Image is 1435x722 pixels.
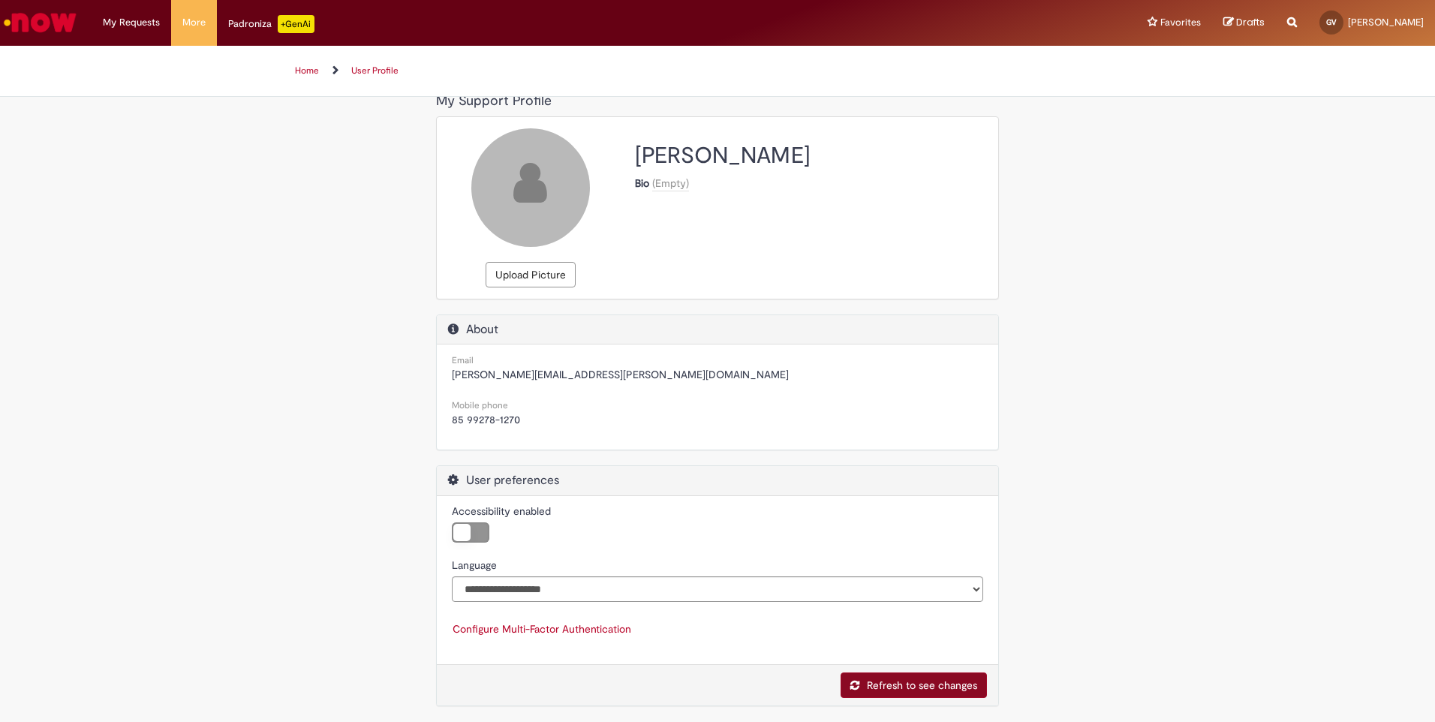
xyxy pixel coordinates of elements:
span: More [182,15,206,30]
span: Drafts [1236,15,1265,29]
ul: Page breadcrumbs [290,57,853,85]
span: My Requests [103,15,160,30]
a: Drafts [1223,16,1265,30]
span: My Support Profile [436,92,552,110]
button: Upload Picture [486,262,576,287]
span: 85 99278-1270 [452,413,520,426]
a: Home [295,65,319,77]
span: [PERSON_NAME] [1348,16,1424,29]
small: Email [452,354,474,366]
label: Accessibility enabled [452,504,551,519]
span: (Empty) [652,176,689,190]
button: Configure Multi-Factor Authentication [452,616,632,642]
label: Language [452,558,497,573]
img: ServiceNow [2,8,79,38]
span: Bio - (Empty) - Press enter to edit [652,176,689,190]
strong: Bio [635,176,652,190]
div: Padroniza [228,15,314,33]
span: GV [1326,17,1337,27]
a: Refresh to see changes [841,672,987,698]
span: [PERSON_NAME][EMAIL_ADDRESS][PERSON_NAME][DOMAIN_NAME] [452,368,789,381]
span: Favorites [1160,15,1201,30]
p: +GenAi [278,15,314,33]
small: Mobile phone [452,399,508,411]
h2: User preferences [448,474,987,488]
h2: About [448,323,987,337]
h2: [PERSON_NAME] [635,143,987,168]
a: User Profile [351,65,399,77]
